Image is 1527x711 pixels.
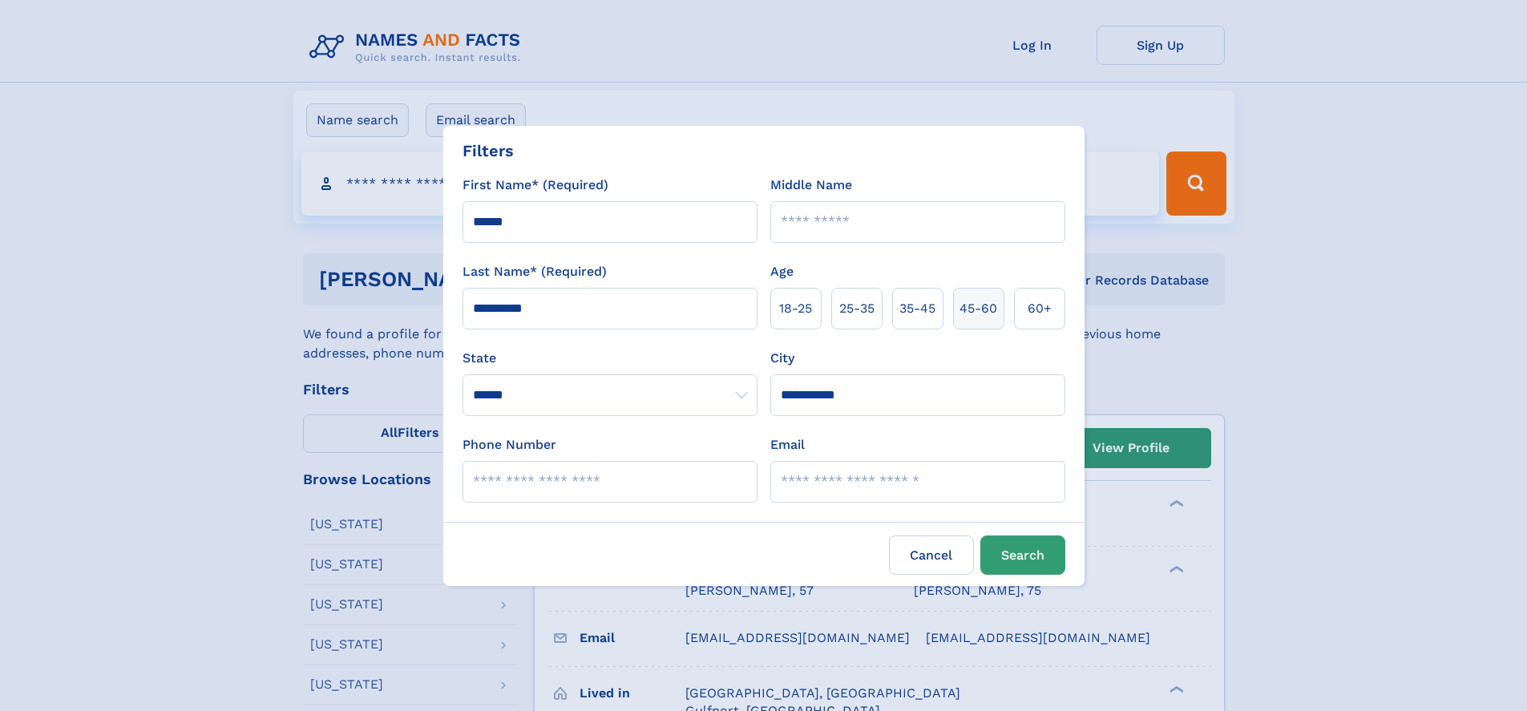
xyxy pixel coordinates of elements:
[889,535,974,575] label: Cancel
[463,176,608,195] label: First Name* (Required)
[779,299,812,318] span: 18‑25
[899,299,935,318] span: 35‑45
[770,349,794,368] label: City
[463,435,556,454] label: Phone Number
[463,139,514,163] div: Filters
[1028,299,1052,318] span: 60+
[770,176,852,195] label: Middle Name
[770,262,794,281] label: Age
[980,535,1065,575] button: Search
[839,299,875,318] span: 25‑35
[959,299,997,318] span: 45‑60
[463,349,757,368] label: State
[770,435,805,454] label: Email
[463,262,607,281] label: Last Name* (Required)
